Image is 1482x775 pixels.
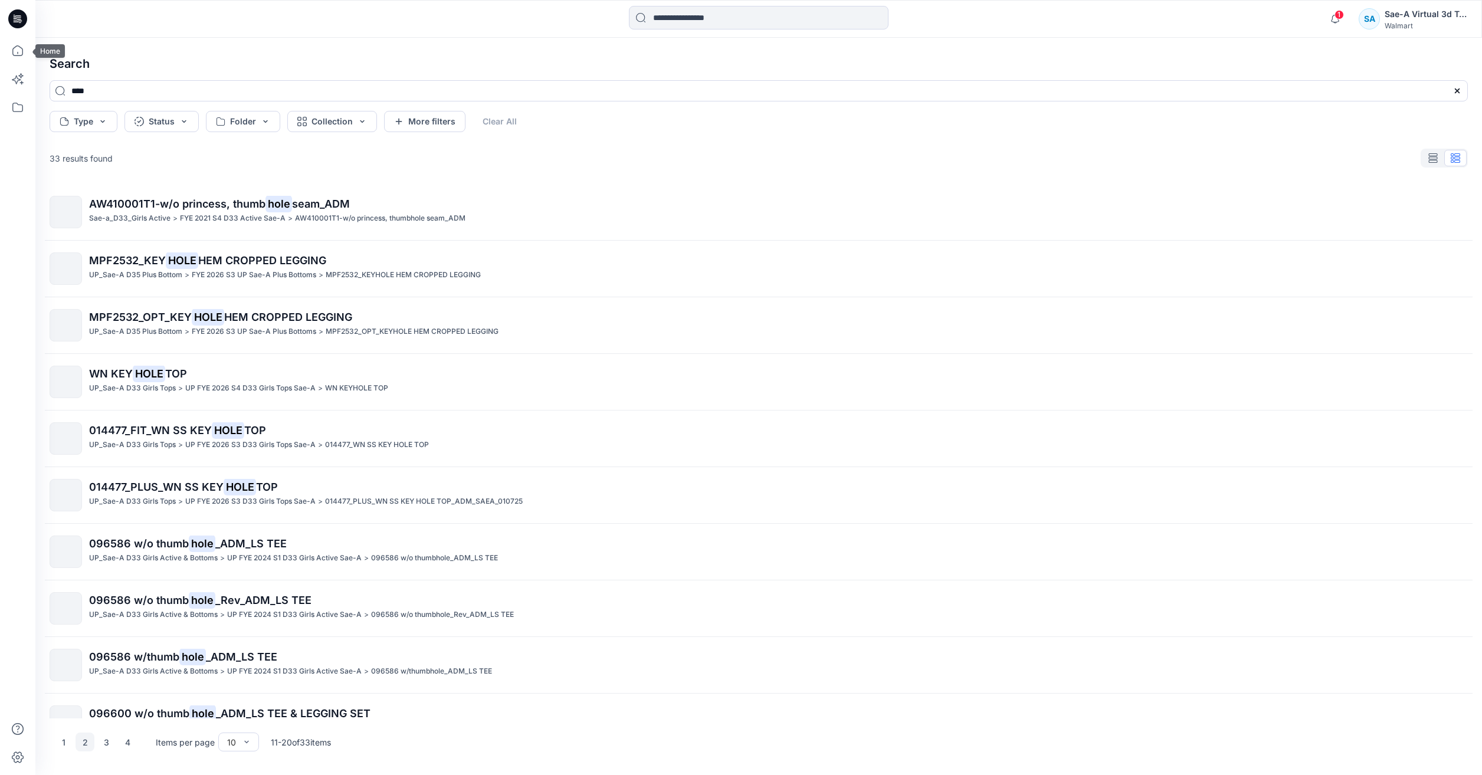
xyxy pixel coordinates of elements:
[212,422,244,438] mark: HOLE
[89,651,179,663] span: 096586 w/thumb
[287,111,377,132] button: Collection
[178,495,183,508] p: >
[292,198,350,210] span: seam_ADM
[325,495,523,508] p: 014477_PLUS_WN SS KEY HOLE TOP_ADM_SAEA_010725
[89,311,192,323] span: MPF2532_OPT_KEY
[89,707,189,720] span: 096600 w/o thumb
[76,733,94,751] button: 2
[165,367,187,380] span: TOP
[178,382,183,395] p: >
[89,439,176,451] p: UP_Sae-A D33 Girls Tops
[318,382,323,395] p: >
[216,707,370,720] span: _ADM_LS TEE & LEGGING SET
[215,594,312,606] span: _Rev_ADM_LS TEE
[89,269,182,281] p: UP_Sae-A D35 Plus Bottom
[89,594,189,606] span: 096586 w/o thumb
[364,665,369,678] p: >
[179,648,206,665] mark: hole
[192,308,224,325] mark: HOLE
[288,212,293,225] p: >
[89,495,176,508] p: UP_Sae-A D33 Girls Tops
[42,472,1475,518] a: 014477_PLUS_WN SS KEYHOLETOPUP_Sae-A D33 Girls Tops>UP FYE 2026 S3 D33 Girls Tops Sae-A>014477_PL...
[325,382,388,395] p: WN KEYHOLE TOP
[220,552,225,564] p: >
[89,537,189,550] span: 096586 w/o thumb
[227,665,362,678] p: UP FYE 2024 S1 D33 Girls Active Sae-A
[42,585,1475,632] a: 096586 w/o thumbhole_Rev_ADM_LS TEEUP_Sae-A D33 Girls Active & Bottoms>UP FYE 2024 S1 D33 Girls A...
[189,592,215,608] mark: hole
[42,698,1475,745] a: 096600 w/o thumbhole_ADM_LS TEE & LEGGING SETUP_Sae-A D33 Girls Active & Bottoms>UP FYE 2024 S1 D...
[185,382,316,395] p: UP FYE 2026 S4 D33 Girls Tops Sae-A
[1359,8,1380,29] div: SA
[371,609,514,621] p: 096586 w/o thumbhole_Rev_ADM_LS TEE
[89,212,171,225] p: Sae-a_D33_Girls Active
[50,111,117,132] button: Type
[227,609,362,621] p: UP FYE 2024 S1 D33 Girls Active Sae-A
[319,269,323,281] p: >
[156,736,215,748] p: Items per page
[42,415,1475,462] a: 014477_FIT_WN SS KEYHOLETOPUP_Sae-A D33 Girls Tops>UP FYE 2026 S3 D33 Girls Tops Sae-A>014477_WN ...
[89,326,182,338] p: UP_Sae-A D35 Plus Bottom
[206,651,277,663] span: _ADM_LS TEE
[271,736,331,748] p: 11 - 20 of 33 items
[97,733,116,751] button: 3
[325,439,429,451] p: 014477_WN SS KEY HOLE TOP
[42,302,1475,349] a: MPF2532_OPT_KEYHOLEHEM CROPPED LEGGINGUP_Sae-A D35 Plus Bottom>FYE 2026 S3 UP Sae-A Plus Bottoms>...
[42,245,1475,292] a: MPF2532_KEYHOLEHEM CROPPED LEGGINGUP_Sae-A D35 Plus Bottom>FYE 2026 S3 UP Sae-A Plus Bottoms>MPF2...
[89,481,224,493] span: 014477_PLUS_WN SS KEY
[89,367,133,380] span: WN KEY
[215,537,287,550] span: _ADM_LS TEE
[40,47,1477,80] h4: Search
[220,609,225,621] p: >
[364,609,369,621] p: >
[224,311,352,323] span: HEM CROPPED LEGGING
[326,326,499,338] p: MPF2532_OPT_KEYHOLE HEM CROPPED LEGGING
[180,212,286,225] p: FYE 2021 S4 D33 Active Sae-A
[244,424,266,436] span: TOP
[1385,7,1467,21] div: Sae-A Virtual 3d Team
[319,326,323,338] p: >
[295,212,465,225] p: AW410001T1-w/o princess, thumbhole seam_ADM
[166,252,198,268] mark: HOLE
[185,495,316,508] p: UP FYE 2026 S3 D33 Girls Tops Sae-A
[178,439,183,451] p: >
[189,535,215,551] mark: hole
[173,212,178,225] p: >
[265,195,292,212] mark: hole
[371,665,492,678] p: 096586 w/thumbhole_ADM_LS TEE
[42,189,1475,235] a: AW410001T1-w/o princess, thumbholeseam_ADMSae-a_D33_Girls Active>FYE 2021 S4 D33 Active Sae-A>AW4...
[326,269,481,281] p: MPF2532_KEYHOLE HEM CROPPED LEGGING
[1335,10,1344,19] span: 1
[89,424,212,436] span: 014477_FIT_WN SS KEY
[256,481,278,493] span: TOP
[192,326,316,338] p: FYE 2026 S3 UP Sae-A Plus Bottoms
[124,111,199,132] button: Status
[185,326,189,338] p: >
[227,552,362,564] p: UP FYE 2024 S1 D33 Girls Active Sae-A
[206,111,280,132] button: Folder
[42,359,1475,405] a: WN KEYHOLETOPUP_Sae-A D33 Girls Tops>UP FYE 2026 S4 D33 Girls Tops Sae-A>WN KEYHOLE TOP
[220,665,225,678] p: >
[185,269,189,281] p: >
[89,609,218,621] p: UP_Sae-A D33 Girls Active & Bottoms
[318,439,323,451] p: >
[384,111,465,132] button: More filters
[42,528,1475,575] a: 096586 w/o thumbhole_ADM_LS TEEUP_Sae-A D33 Girls Active & Bottoms>UP FYE 2024 S1 D33 Girls Activ...
[224,478,256,495] mark: HOLE
[118,733,137,751] button: 4
[189,705,216,721] mark: hole
[192,269,316,281] p: FYE 2026 S3 UP Sae-A Plus Bottoms
[89,382,176,395] p: UP_Sae-A D33 Girls Tops
[318,495,323,508] p: >
[198,254,326,267] span: HEM CROPPED LEGGING
[227,736,236,748] div: 10
[54,733,73,751] button: 1
[50,152,113,165] p: 33 results found
[89,665,218,678] p: UP_Sae-A D33 Girls Active & Bottoms
[185,439,316,451] p: UP FYE 2026 S3 D33 Girls Tops Sae-A
[133,365,165,382] mark: HOLE
[89,198,265,210] span: AW410001T1-w/o princess, thumb
[1385,21,1467,30] div: Walmart
[89,552,218,564] p: UP_Sae-A D33 Girls Active & Bottoms
[364,552,369,564] p: >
